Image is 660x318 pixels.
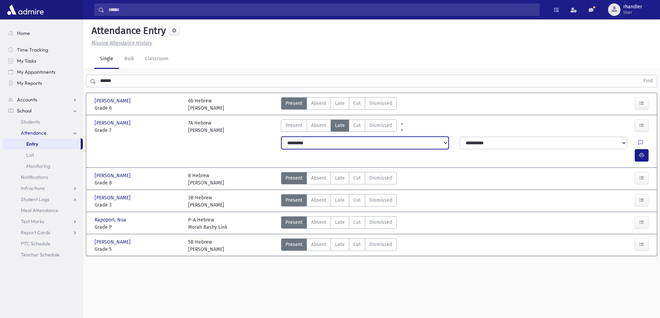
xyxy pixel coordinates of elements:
span: My Tasks [17,58,36,64]
div: AttTypes [281,172,397,187]
a: PTC Schedule [3,238,83,249]
button: Find [639,75,657,87]
a: School [3,105,83,116]
span: [PERSON_NAME] [95,119,132,127]
a: Students [3,116,83,127]
span: Grade P [95,224,181,231]
span: Cut [353,174,361,182]
span: Rapoport, Noa [95,216,127,224]
span: Present [285,241,302,248]
span: Teacher Schedule [21,252,60,258]
span: Late [335,197,345,204]
span: Time Tracking [17,47,48,53]
a: Notifications [3,172,83,183]
u: Missing Attendance History [91,40,152,46]
span: Home [17,30,30,36]
div: AttTypes [281,238,397,253]
h5: Attendance Entry [89,25,166,37]
span: Late [335,219,345,226]
span: Cut [353,122,361,129]
span: Cut [353,197,361,204]
span: Attendance [21,130,46,136]
a: Single [94,49,119,69]
span: [PERSON_NAME] [95,97,132,105]
span: Grade 7 [95,127,181,134]
a: Entry [3,138,81,149]
span: Late [335,174,345,182]
span: Dismissed [369,241,392,248]
span: Present [285,100,302,107]
span: Absent [311,100,326,107]
span: Dismissed [369,122,392,129]
div: 6b Hebrew [PERSON_NAME] [188,97,224,112]
a: Bulk [119,49,140,69]
span: My Reports [17,80,42,86]
span: Meal Attendance [21,207,58,213]
span: PTC Schedule [21,240,51,247]
div: AttTypes [281,119,397,134]
span: [PERSON_NAME] [95,194,132,201]
span: Present [285,174,302,182]
div: AttTypes [281,97,397,112]
span: Students [21,119,40,125]
a: Test Marks [3,216,83,227]
span: Dismissed [369,197,392,204]
a: List [3,149,83,161]
div: 7A Hebrew [PERSON_NAME] [188,119,224,134]
span: Dismissed [369,100,392,107]
a: Report Cards [3,227,83,238]
span: Cut [353,100,361,107]
span: Notifications [21,174,48,180]
span: Monitoring [26,163,50,169]
span: Late [335,100,345,107]
div: P-A Hebrew Morah Bashy Link [188,216,227,231]
span: [PERSON_NAME] [95,172,132,179]
span: Absent [311,197,326,204]
a: Time Tracking [3,44,83,55]
a: My Tasks [3,55,83,66]
div: 8 Hebrew [PERSON_NAME] [188,172,224,187]
a: Accounts [3,94,83,105]
a: Attendance [3,127,83,138]
span: Report Cards [21,229,50,236]
a: Home [3,28,83,39]
span: Cut [353,219,361,226]
a: Infractions [3,183,83,194]
span: Absent [311,241,326,248]
span: Test Marks [21,218,44,225]
a: Missing Attendance History [89,40,152,46]
span: Late [335,241,345,248]
img: AdmirePro [6,3,45,17]
span: Grade 8 [95,179,181,187]
span: Accounts [17,97,37,103]
span: Absent [311,219,326,226]
div: AttTypes [281,194,397,209]
span: Present [285,122,302,129]
a: Monitoring [3,161,83,172]
span: Absent [311,122,326,129]
a: My Reports [3,78,83,89]
span: Dismissed [369,219,392,226]
a: Classroom [140,49,174,69]
span: Late [335,122,345,129]
span: List [26,152,34,158]
span: Entry [26,141,38,147]
span: Absent [311,174,326,182]
span: Grade 5 [95,246,181,253]
span: User [623,10,642,15]
a: Teacher Schedule [3,249,83,260]
span: Present [285,219,302,226]
div: 3B Hebrew [PERSON_NAME] [188,194,224,209]
span: rhandler [623,4,642,10]
span: [PERSON_NAME] [95,238,132,246]
span: Grade 6 [95,105,181,112]
span: Cut [353,241,361,248]
span: Present [285,197,302,204]
span: Infractions [21,185,45,191]
a: Meal Attendance [3,205,83,216]
div: AttTypes [281,216,397,231]
div: 5B Hebrew [PERSON_NAME] [188,238,224,253]
input: Search [104,3,539,16]
span: Dismissed [369,174,392,182]
span: School [17,108,32,114]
